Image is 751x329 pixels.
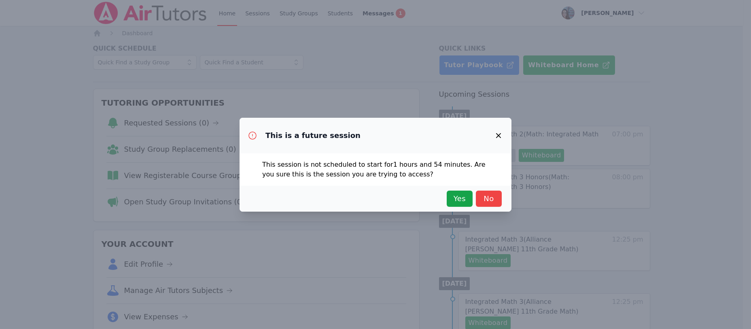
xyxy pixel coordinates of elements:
h3: This is a future session [265,131,361,140]
span: No [480,193,498,204]
span: Yes [451,193,469,204]
button: No [476,191,502,207]
button: Yes [447,191,473,207]
p: This session is not scheduled to start for 1 hours and 54 minutes . Are you sure this is the sess... [262,160,489,179]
